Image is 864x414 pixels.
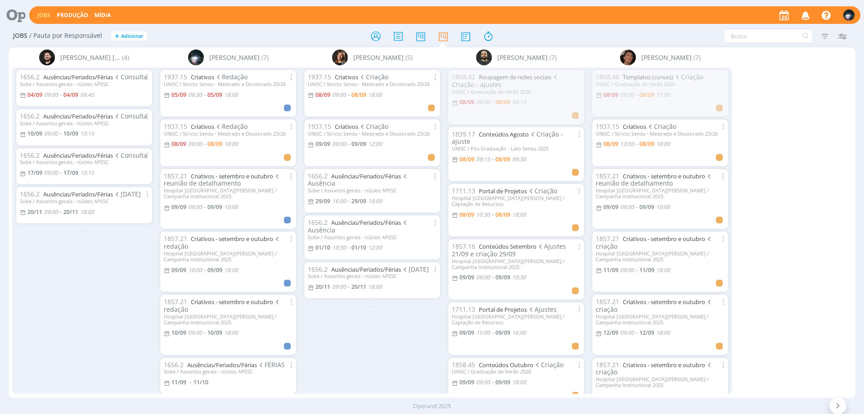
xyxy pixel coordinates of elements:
: - [636,268,638,273]
: 09/09 [207,203,222,211]
a: Mídia [94,11,111,19]
: 08/09 [459,211,474,218]
a: Conteúdos Setembro [479,242,536,250]
: - [60,209,62,215]
: 12:00 [368,244,382,251]
: - [190,380,192,385]
: 11/09 [603,266,618,274]
div: Hospital [GEOGRAPHIC_DATA][PERSON_NAME] / Campanha Institucional 2025 [164,250,292,262]
: - [492,212,494,218]
div: Hospital [GEOGRAPHIC_DATA][PERSON_NAME] / Campanha Institucional 2025 [596,314,724,325]
: 09/09 [495,378,510,386]
: 09:00 [44,208,58,216]
: 11/10 [193,378,208,386]
span: 1656.2 [308,218,328,227]
div: UNISC / Stricto Sensu - Mestrado e Doutorado 25/26 [164,81,292,87]
span: 1937.15 [164,122,187,131]
: 11/09 [171,378,186,386]
: 13:00 [620,140,634,148]
span: Consulta [113,73,147,81]
span: 1857.21 [164,234,187,243]
a: Criativos [335,123,358,131]
span: 1656.2 [308,265,328,273]
: 10/09 [171,329,186,337]
: 09/09 [315,140,330,148]
: - [204,205,206,210]
span: 1857.21 [164,172,187,180]
div: Hospital [GEOGRAPHIC_DATA][PERSON_NAME] / Campanha Institucional 2025 [596,376,724,388]
span: reunião de detalhamento [596,172,713,188]
span: 1937.15 [308,122,331,131]
span: (4) [122,53,129,62]
span: 1656.2 [20,190,40,198]
div: Hospital [GEOGRAPHIC_DATA][PERSON_NAME] / Campanha Institucional 2025 [452,258,580,270]
: 09:00 [332,283,346,291]
span: Consulta [113,112,147,120]
div: Hospital [GEOGRAPHIC_DATA][PERSON_NAME] / Campanha Institucional 2025 [596,187,724,199]
span: Criação [646,122,676,131]
span: 1857.21 [596,297,619,306]
span: Redação [214,122,247,131]
span: 1857.21 [596,360,619,369]
: - [60,131,62,136]
span: Criação [527,187,557,195]
div: UNISC / Stricto Sensu - Mestrado e Doutorado 25/26 [308,81,436,87]
: 11:00 [656,91,670,99]
div: UNISC / Pós Graduação - Lato Sensu 2025 [452,146,580,151]
: - [348,92,350,98]
span: criação [596,297,713,314]
: 09:00 [332,91,346,99]
: 12/09 [639,329,654,337]
: 09/09 [207,266,222,274]
div: - - - [12,226,156,235]
: 15/09 [639,392,654,400]
button: Produção [54,12,91,19]
div: - - - [300,300,444,310]
a: Conteúdos Agosto [479,130,529,138]
span: 1857.21 [164,297,187,306]
: 10/09 [207,329,222,337]
: 09:15 [476,155,490,163]
: - [492,157,494,162]
a: Conteúdos Outubro [479,361,533,369]
: 18:00 [368,283,382,291]
: 09/09 [495,273,510,281]
a: Criativos [335,73,358,81]
span: 1711.13 [452,187,475,195]
: 08/09 [351,91,366,99]
a: Ausências/Feriados/Férias [43,112,113,120]
: 01/10 [315,244,330,251]
: 09:30 [188,91,202,99]
span: 1656.2 [20,73,40,81]
span: 1937.15 [596,122,619,131]
img: P [620,50,636,65]
: 09:00 [620,329,634,337]
: 10:15 [80,130,94,137]
: 10:30 [332,244,346,251]
: 12/09 [603,329,618,337]
: - [204,268,206,273]
div: UNISC / Stricto Sensu - Mestrado e Doutorado 25/26 [308,131,436,136]
div: Sobe / Assuntos gerais - núcleo APESC [20,198,148,204]
a: Templates (cursos) [623,73,673,81]
span: 1858.42 [452,73,475,81]
div: UNISC / Graduação de Verão 2026 [452,369,580,374]
span: 1857.21 [596,172,619,180]
span: Criação [533,360,563,369]
button: Jobs [35,12,53,19]
a: Ausências/Feriados/Férias [43,190,113,198]
: 18:00 [656,266,670,274]
: 08/09 [171,140,186,148]
: 09:00 [188,140,202,148]
span: 1857.21 [596,234,619,243]
a: Criativos - setembro e outubro [623,361,705,369]
a: Portal de Projetos [479,305,527,314]
: 17/09 [63,169,78,177]
span: [PERSON_NAME] [497,53,548,62]
a: Ausências/Feriados/Férias [43,151,113,159]
div: UNISC / Graduação de Verão 2026 [452,89,580,95]
: 09/09 [459,378,474,386]
: 18:00 [224,91,238,99]
: 20/11 [351,283,366,291]
span: redação [164,234,281,250]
